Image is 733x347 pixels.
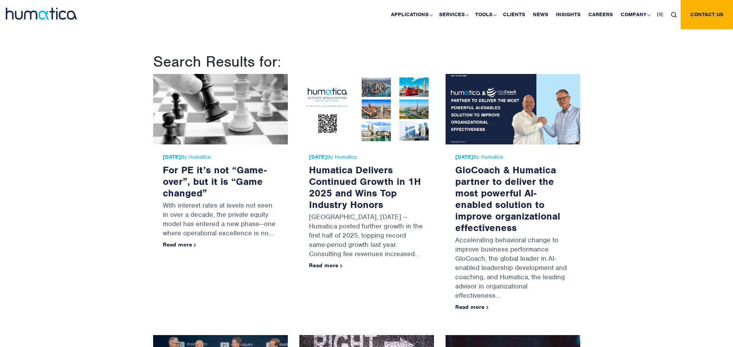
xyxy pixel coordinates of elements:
[486,306,489,309] img: arrowicon
[153,74,288,144] img: For PE it’s not “Game-over”, but it is “Game changed”
[455,164,560,234] a: GloCoach & Humatica partner to deliver the most powerful AI-enabled solution to improve organizat...
[340,264,342,268] img: arrowicon
[309,210,424,262] p: [GEOGRAPHIC_DATA], [DATE] – Humatica posted further growth in the first half of 2025, topping rec...
[455,154,571,160] span: By Humatica
[657,11,663,18] span: DE
[163,154,278,160] span: By Humatica
[6,8,77,20] img: logo
[153,52,580,71] h1: Search Results for:
[299,74,434,144] img: Humatica Delivers Continued Growth in 1H 2025 and Wins Top Industry Honors
[309,154,327,160] strong: [DATE]
[455,303,489,310] a: Read more
[163,164,267,199] a: For PE it’s not “Game-over”, but it is “Game changed”
[163,199,278,241] p: With interest rates at levels not seen in over a decade, the private equity model has entered a n...
[309,154,424,160] span: By Humatica
[455,154,473,160] strong: [DATE]
[163,154,181,160] strong: [DATE]
[309,164,421,211] a: Humatica Delivers Continued Growth in 1H 2025 and Wins Top Industry Honors
[446,74,580,144] img: GloCoach & Humatica partner to deliver the most powerful AI-enabled solution to improve organizat...
[309,262,342,269] a: Read more
[194,243,196,247] img: arrowicon
[455,233,571,304] p: Accelerating behavioral change to improve business performance GloCoach, the global leader in AI-...
[671,12,677,18] img: search_icon
[163,241,196,248] a: Read more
